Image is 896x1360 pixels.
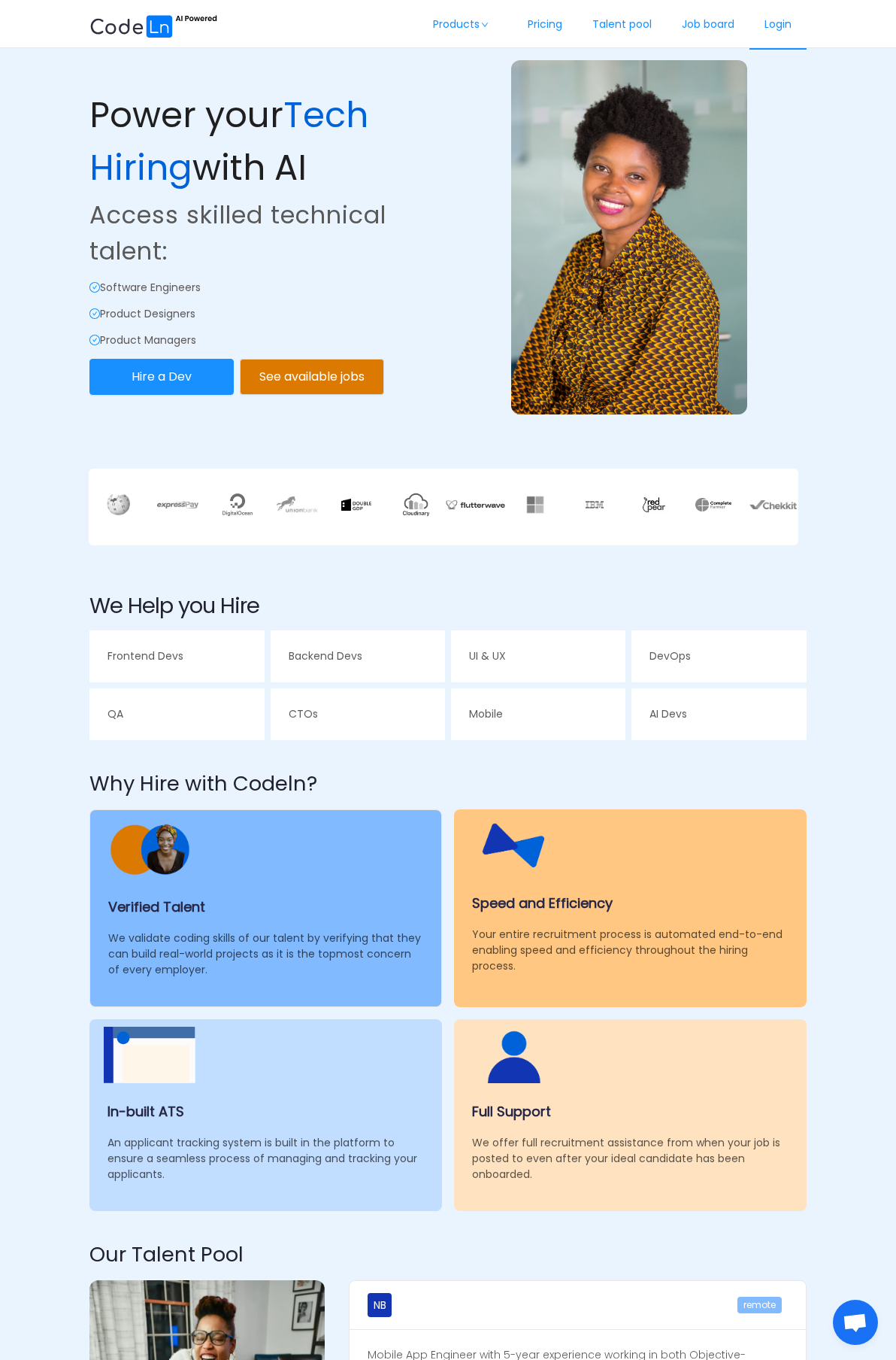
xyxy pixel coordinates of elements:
img: example [454,1019,560,1083]
h2: Our Talent Pool [89,1240,807,1270]
img: example [90,810,195,879]
img: ibm.f019ecc1.webp [586,501,604,508]
img: example [89,1019,195,1083]
img: ai.87e98a1d.svg [89,13,217,38]
a: CTOs [271,688,445,740]
p: Product Designers [89,306,445,322]
img: wikipedia.924a3bd0.webp [107,494,131,516]
p: Power your with AI [89,89,445,193]
a: QA [89,688,264,740]
i: icon: check-circle [89,282,100,293]
img: digitalocean.9711bae0.webp [222,490,253,520]
p: Full Support [472,1101,789,1122]
p: We validate coding skills of our talent by verifying that they can build real-world projects as i... [108,930,423,978]
img: union.a1ab9f8d.webp [276,484,317,525]
span: NB [374,1293,386,1317]
a: Frontend Devs [89,630,264,682]
img: flutter.513ce320.webp [446,488,505,522]
p: Speed and Efficiency [472,893,789,913]
p: Access skilled technical talent: [89,197,445,269]
span: Backend Devs [289,648,362,663]
img: gdp.f5de0a9d.webp [341,499,371,510]
span: Tech Hiring [89,90,368,191]
a: DevOps [631,630,806,682]
i: icon: check-circle [89,308,100,319]
span: AI Devs [649,706,687,721]
img: 3JiQAAAAAABZABt8ruoJIq32+N62SQO0hFKGtpKBtqUKlH8dAofS56CJ7FppICrj1pHkAOPKAAA= [639,495,669,515]
img: chekkit.0bccf985.webp [749,500,797,510]
span: QA [107,706,123,721]
a: Backend Devs [271,630,445,682]
button: Hire a Dev [89,359,234,395]
span: CTOs [289,706,318,721]
img: example [511,60,747,414]
p: Software Engineers [89,280,445,296]
i: icon: down [480,21,489,29]
img: example [454,809,560,875]
img: cloud.8900efb9.webp [401,490,431,520]
p: In-built ATS [107,1101,424,1122]
i: icon: check-circle [89,335,100,345]
a: UI & UX [451,630,625,682]
a: AI Devs [631,688,806,740]
span: UI & UX [469,648,506,663]
button: See available jobs [240,359,384,395]
h2: We Help you Hire [89,592,807,619]
span: Frontend Devs [107,648,183,663]
span: Mobile [469,706,503,721]
p: We offer full recruitment assistance from when your job is posted to even after your ideal candid... [472,1135,789,1182]
a: Mobile [451,688,625,740]
p: An applicant tracking system is built in the platform to ensure a seamless process of managing an... [107,1135,424,1182]
p: Verified Talent [108,897,423,917]
h2: Why Hire with Codeln? [89,769,807,800]
span: remote [737,1297,782,1313]
div: Ouvrir le chat [833,1300,878,1345]
span: DevOps [649,648,691,663]
p: Your entire recruitment process is automated end-to-end enabling speed and efficiency throughout ... [472,927,789,974]
p: Product Managers [89,332,445,348]
img: fq4AAAAAAAAAAA= [526,496,544,514]
img: express.25241924.webp [157,501,198,509]
img: xNYAAAAAA= [695,498,731,512]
